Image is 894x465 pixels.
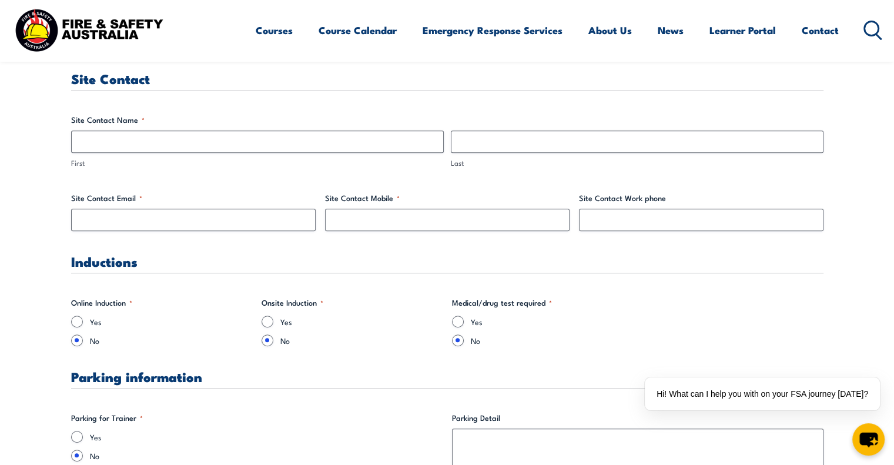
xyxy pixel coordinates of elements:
[852,423,885,456] button: chat-button
[90,334,252,346] label: No
[471,316,633,327] label: Yes
[90,431,443,443] label: Yes
[452,297,552,309] legend: Medical/drug test required
[579,192,823,204] label: Site Contact Work phone
[325,192,570,204] label: Site Contact Mobile
[471,334,633,346] label: No
[71,255,823,268] h3: Inductions
[588,15,632,46] a: About Us
[90,316,252,327] label: Yes
[802,15,839,46] a: Contact
[451,158,823,169] label: Last
[71,370,823,383] h3: Parking information
[319,15,397,46] a: Course Calendar
[280,334,443,346] label: No
[709,15,776,46] a: Learner Portal
[71,192,316,204] label: Site Contact Email
[71,297,132,309] legend: Online Induction
[256,15,293,46] a: Courses
[658,15,684,46] a: News
[262,297,323,309] legend: Onsite Induction
[71,114,145,126] legend: Site Contact Name
[71,158,444,169] label: First
[452,412,823,424] label: Parking Detail
[423,15,562,46] a: Emergency Response Services
[645,377,880,410] div: Hi! What can I help you with on your FSA journey [DATE]?
[90,450,443,461] label: No
[280,316,443,327] label: Yes
[71,72,823,85] h3: Site Contact
[71,412,143,424] legend: Parking for Trainer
